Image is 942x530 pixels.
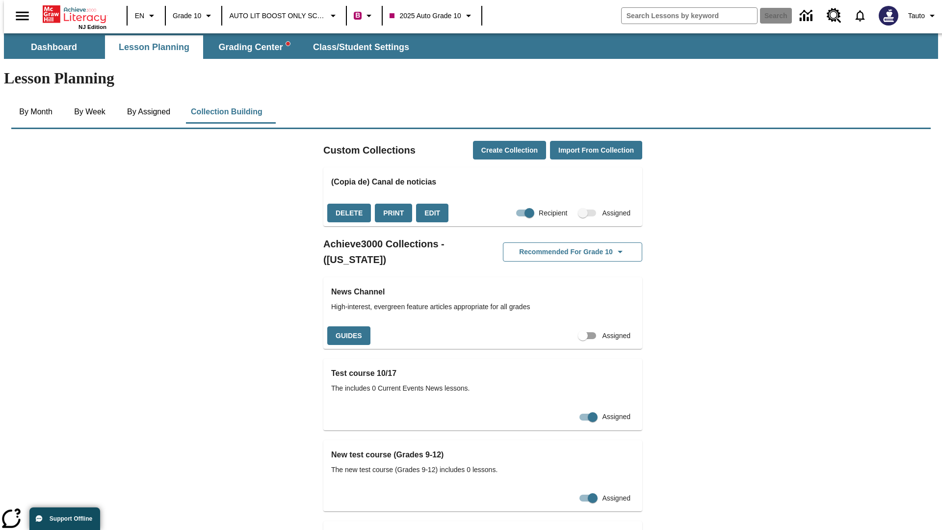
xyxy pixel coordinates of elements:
[386,7,478,25] button: Class: 2025 Auto Grade 10, Select your class
[131,7,162,25] button: Language: EN, Select a language
[879,6,898,26] img: Avatar
[821,2,847,29] a: Resource Center, Will open in new tab
[904,7,942,25] button: Profile/Settings
[43,4,106,24] a: Home
[8,1,37,30] button: Open side menu
[119,100,178,124] button: By Assigned
[218,42,289,53] span: Grading Center
[313,42,409,53] span: Class/Student Settings
[331,367,634,380] h3: Test course 10/17
[602,208,630,218] span: Assigned
[331,465,634,475] span: The new test course (Grades 9-12) includes 0 lessons.
[65,100,114,124] button: By Week
[105,35,203,59] button: Lesson Planning
[119,42,189,53] span: Lesson Planning
[4,69,938,87] h1: Lesson Planning
[847,3,873,28] a: Notifications
[229,11,326,21] span: AUTO LIT BOOST ONLY SCHOOL
[4,33,938,59] div: SubNavbar
[29,507,100,530] button: Support Offline
[873,3,904,28] button: Select a new avatar
[31,42,77,53] span: Dashboard
[908,11,925,21] span: Tauto
[78,24,106,30] span: NJ Edition
[327,204,371,223] button: Delete
[355,9,360,22] span: B
[11,100,60,124] button: By Month
[323,236,483,267] h2: Achieve3000 Collections - ([US_STATE])
[602,331,630,341] span: Assigned
[4,35,418,59] div: SubNavbar
[622,8,757,24] input: search field
[602,493,630,503] span: Assigned
[503,242,642,262] button: Recommended for Grade 10
[794,2,821,29] a: Data Center
[323,142,416,158] h2: Custom Collections
[539,208,567,218] span: Recipient
[375,204,412,223] button: Print, will open in a new window
[183,100,270,124] button: Collection Building
[550,141,642,160] button: Import from Collection
[205,35,303,59] button: Grading Center
[135,11,144,21] span: EN
[327,326,370,345] button: Guides
[331,448,634,462] h3: New test course (Grades 9-12)
[5,35,103,59] button: Dashboard
[225,7,343,25] button: School: AUTO LIT BOOST ONLY SCHOOL, Select your school
[331,175,634,189] h3: (Copia de) Canal de noticias
[286,42,290,46] svg: writing assistant alert
[331,285,634,299] h3: News Channel
[350,7,379,25] button: Boost Class color is violet red. Change class color
[416,204,448,223] button: Edit
[473,141,546,160] button: Create Collection
[305,35,417,59] button: Class/Student Settings
[331,383,634,394] span: The includes 0 Current Events News lessons.
[331,302,634,312] span: High-interest, evergreen feature articles appropriate for all grades
[173,11,201,21] span: Grade 10
[602,412,630,422] span: Assigned
[43,3,106,30] div: Home
[390,11,461,21] span: 2025 Auto Grade 10
[50,515,92,522] span: Support Offline
[169,7,218,25] button: Grade: Grade 10, Select a grade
